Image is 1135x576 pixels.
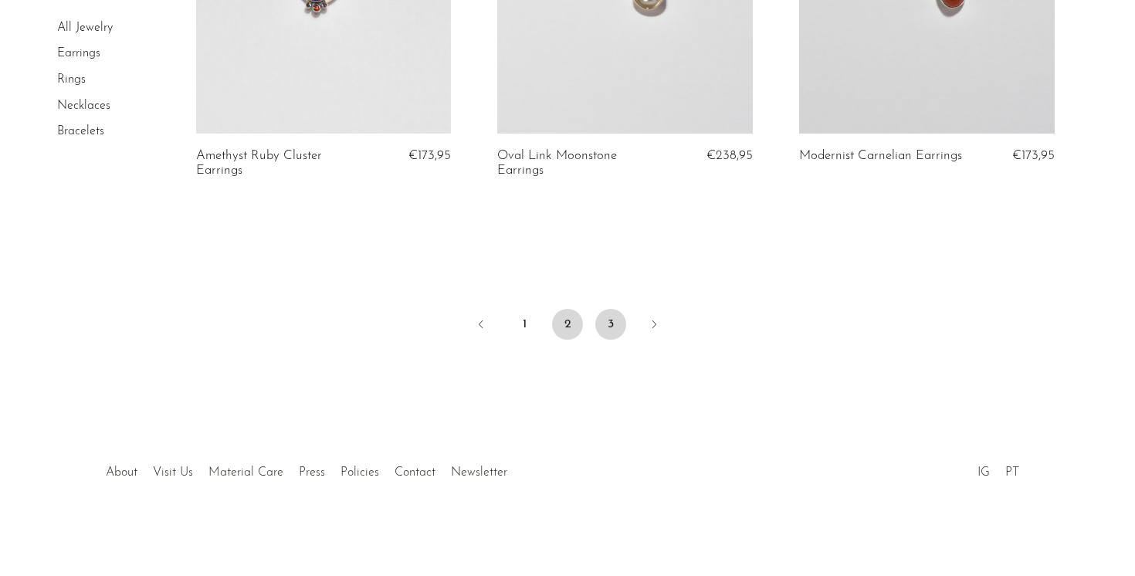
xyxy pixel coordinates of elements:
a: Bracelets [57,125,104,137]
a: IG [977,466,990,479]
a: Visit Us [153,466,193,479]
span: €173,95 [408,149,451,162]
span: 2 [552,309,583,340]
ul: Quick links [98,454,515,483]
a: All Jewelry [57,22,113,34]
a: Oval Link Moonstone Earrings [497,149,667,178]
a: 3 [595,309,626,340]
a: Rings [57,73,86,86]
ul: Social Medias [970,454,1027,483]
a: About [106,466,137,479]
a: Policies [340,466,379,479]
a: Next [639,309,669,343]
span: €173,95 [1012,149,1055,162]
a: PT [1005,466,1019,479]
a: Necklaces [57,100,110,112]
a: Earrings [57,48,100,60]
a: Modernist Carnelian Earrings [799,149,962,163]
a: Contact [395,466,435,479]
a: Amethyst Ruby Cluster Earrings [196,149,366,178]
a: Previous [466,309,496,343]
span: €238,95 [706,149,753,162]
a: Material Care [208,466,283,479]
a: Press [299,466,325,479]
a: 1 [509,309,540,340]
